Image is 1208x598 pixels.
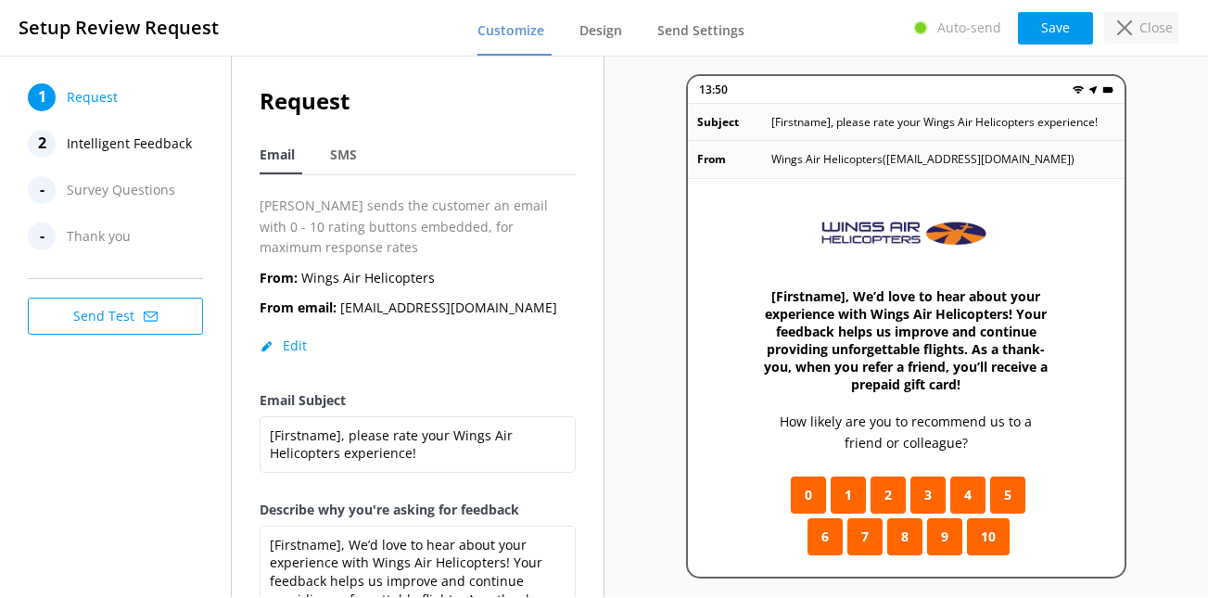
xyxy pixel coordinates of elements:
span: 4 [964,485,972,505]
span: 1 [845,485,852,505]
span: Intelligent Feedback [67,130,192,158]
label: Email Subject [260,390,576,411]
p: Wings Air Helicopters ( [EMAIL_ADDRESS][DOMAIN_NAME] ) [771,150,1074,168]
p: From [697,150,771,168]
span: SMS [330,146,357,164]
span: Design [579,21,622,40]
img: 801-1754376065.png [813,216,998,251]
span: 8 [901,527,909,547]
div: 2 [28,130,56,158]
span: Survey Questions [67,176,175,204]
h3: [Firstname], We’d love to hear about your experience with Wings Air Helicopters! Your feedback he... [762,287,1050,393]
b: From email: [260,299,337,316]
b: From: [260,269,298,286]
p: Wings Air Helicopters [260,268,435,288]
span: 6 [821,527,829,547]
h3: Setup Review Request [19,13,219,43]
span: 7 [861,527,869,547]
span: 5 [1004,485,1011,505]
p: Subject [697,113,771,131]
button: Send Test [28,298,203,335]
p: [Firstname], please rate your Wings Air Helicopters experience! [771,113,1098,131]
p: Auto-send [937,18,1001,38]
img: wifi.png [1073,84,1084,95]
span: Send Settings [657,21,744,40]
textarea: [Firstname], please rate your Wings Air Helicopters experience! [260,416,576,473]
button: Edit [260,337,307,355]
span: 10 [981,527,996,547]
img: battery.png [1102,84,1113,95]
img: near-me.png [1087,84,1099,95]
label: Describe why you're asking for feedback [260,500,576,520]
span: 0 [805,485,812,505]
p: [EMAIL_ADDRESS][DOMAIN_NAME] [260,298,557,318]
span: Customize [477,21,544,40]
span: Request [67,83,118,111]
div: - [28,223,56,250]
p: 0 - Extremely Unlikely [839,576,973,596]
h2: Request [260,83,576,119]
button: Save [1018,12,1093,45]
p: How likely are you to recommend us to a friend or colleague? [762,412,1050,453]
span: Thank you [67,223,131,250]
span: 3 [924,485,932,505]
p: Close [1139,18,1173,38]
span: Email [260,146,295,164]
p: 13:50 [699,81,728,98]
span: 2 [884,485,892,505]
span: 9 [941,527,948,547]
div: - [28,176,56,204]
div: 1 [28,83,56,111]
p: [PERSON_NAME] sends the customer an email with 0 - 10 rating buttons embedded, for maximum respon... [260,196,576,258]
